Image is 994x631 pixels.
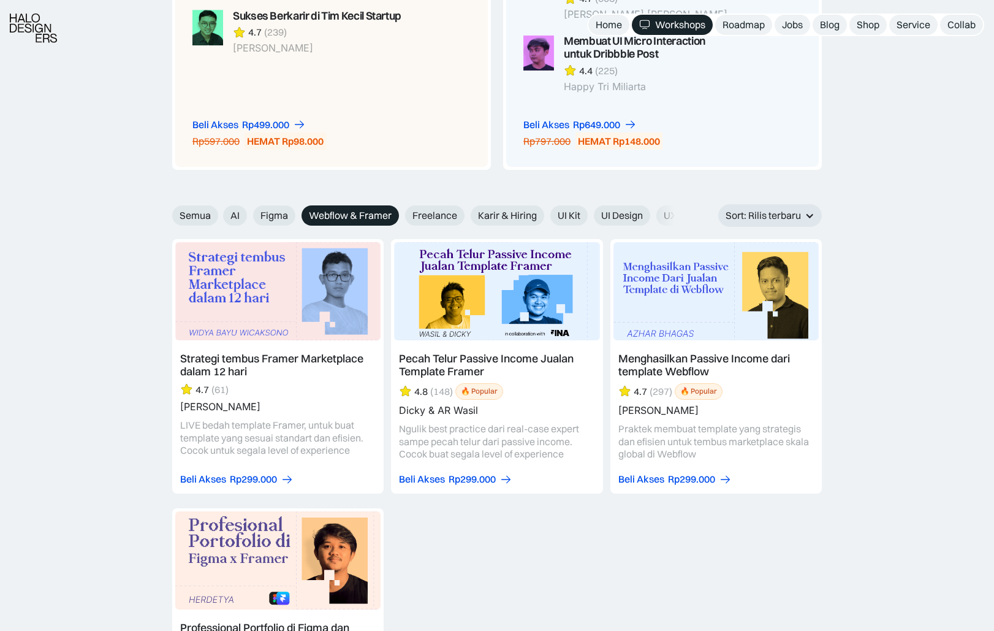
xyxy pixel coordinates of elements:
div: [PERSON_NAME] [PERSON_NAME] [564,9,734,20]
div: Blog [820,18,840,31]
div: Sort: Rilis terbaru [718,204,822,227]
div: Sort: Rilis terbaru [726,209,801,222]
a: Shop [849,15,887,35]
a: Beli AksesRp299.000 [399,473,512,486]
div: (239) [264,26,287,39]
div: (225) [595,64,618,77]
div: Roadmap [723,18,765,31]
div: Membuat UI Micro Interaction untuk Dribbble Post [564,35,734,61]
a: Blog [813,15,847,35]
div: HEMAT Rp98.000 [247,135,324,148]
div: Beli Akses [180,473,226,486]
span: UX Design [664,209,709,222]
a: Membuat UI Micro Interaction untuk Dribbble Post4.4(225)Happy Tri Miliarta [523,35,734,93]
a: Home [588,15,629,35]
div: Shop [857,18,879,31]
a: Jobs [775,15,810,35]
a: Beli AksesRp299.000 [618,473,732,486]
div: Jobs [782,18,803,31]
a: Beli AksesRp499.000 [192,118,306,131]
div: Rp797.000 [523,135,571,148]
div: Rp499.000 [242,118,289,131]
div: Home [596,18,622,31]
div: Beli Akses [618,473,664,486]
div: Beli Akses [399,473,445,486]
div: Happy Tri Miliarta [564,81,734,93]
div: Rp299.000 [230,473,277,486]
a: Service [889,15,938,35]
div: Rp299.000 [668,473,715,486]
span: Karir & Hiring [478,209,537,222]
a: Roadmap [715,15,772,35]
a: Sukses Berkarir di Tim Kecil Startup4.7(239)[PERSON_NAME] [192,10,403,55]
div: HEMAT Rp148.000 [578,135,660,148]
span: Semua [180,209,211,222]
div: Rp649.000 [573,118,620,131]
div: Rp597.000 [192,135,240,148]
a: Workshops [632,15,713,35]
div: Sukses Berkarir di Tim Kecil Startup [233,10,401,23]
a: Beli AksesRp299.000 [180,473,294,486]
span: Figma [260,209,288,222]
a: Beli AksesRp649.000 [523,118,637,131]
form: Email Form [172,205,681,226]
span: UI Design [601,209,643,222]
div: Beli Akses [192,118,238,131]
div: Service [897,18,930,31]
div: 4.7 [248,26,262,39]
div: Rp299.000 [449,473,496,486]
div: 4.4 [579,64,593,77]
span: Freelance [412,209,457,222]
div: Beli Akses [523,118,569,131]
a: Collab [940,15,983,35]
span: UI Kit [558,209,580,222]
div: Workshops [655,18,705,31]
div: [PERSON_NAME] [233,42,401,54]
span: Webflow & Framer [309,209,392,222]
span: AI [230,209,240,222]
div: Collab [947,18,976,31]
